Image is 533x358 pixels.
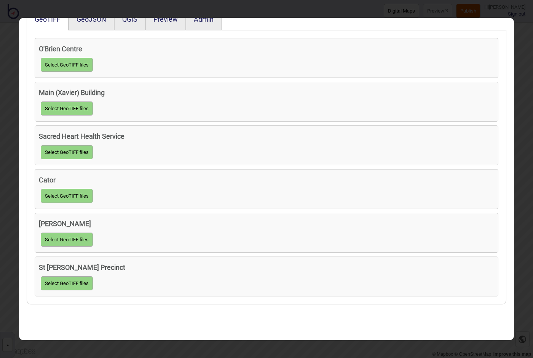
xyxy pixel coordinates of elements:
[77,15,106,23] button: GeoJSON
[39,217,494,231] h4: [PERSON_NAME]
[194,15,214,23] button: Admin
[39,173,494,187] h4: Cator
[41,233,93,247] button: Select GeoTIFF files
[39,261,494,274] h4: St [PERSON_NAME] Precinct
[122,15,137,23] button: QGIS
[39,42,494,56] h4: O'Brien Centre
[35,15,61,23] button: GeoTIFF
[41,145,93,159] button: Select GeoTIFF files
[39,86,494,100] h4: Main (Xavier) Building
[39,130,494,143] h4: Sacred Heart Health Service
[41,58,93,72] button: Select GeoTIFF files
[41,101,93,116] button: Select GeoTIFF files
[41,276,93,290] button: Select GeoTIFF files
[153,15,178,23] button: Preview
[41,189,93,203] button: Select GeoTIFF files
